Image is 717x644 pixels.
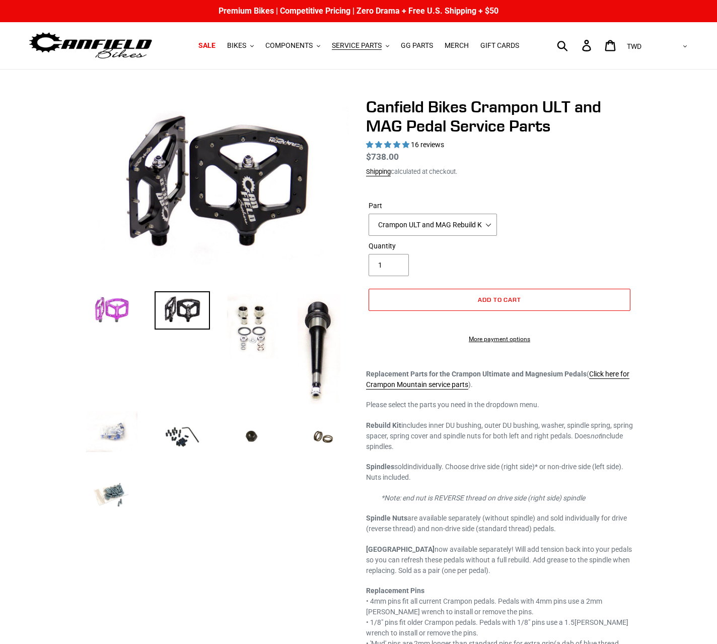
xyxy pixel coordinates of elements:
[28,30,154,61] img: Canfield Bikes
[366,513,633,534] p: are available separately (without spindle) and sold individually for drive (reverse thread) and n...
[478,296,522,303] span: Add to cart
[366,587,424,595] strong: Replacement Pins
[590,432,601,440] em: not
[296,291,342,406] img: Load image into Gallery viewer, Canfield Bikes Crampon ULT and MAG Pedal Service Parts
[366,463,394,471] strong: Spindles
[562,34,588,56] input: Search
[296,409,351,465] img: Load image into Gallery viewer, Canfield Bikes Crampon ULT and MAG Pedal Service Parts
[396,39,438,52] a: GG PARTS
[369,241,497,251] label: Quantity
[394,463,407,471] span: sold
[366,462,633,483] p: individually. Choose drive side (right side)* or non-drive side (left side). Nuts included.
[366,544,633,576] p: now available separately! Will add tension back into your pedals so you can refresh these pedals ...
[366,369,633,390] p: ( ).
[84,409,139,454] img: Load image into Gallery viewer, Canfield Bikes Crampon ULT and MAG Pedal Service Parts
[84,468,139,523] img: Load image into Gallery viewer, Canfield Bikes Crampon ULT and MAG Pedal Service Parts
[366,370,587,378] strong: Replacement Parts for the Crampon Ultimate and Magnesium Pedals
[366,152,399,162] span: $738.00
[327,39,394,52] button: SERVICE PARTS
[369,201,497,211] label: Part
[222,39,259,52] button: BIKES
[369,335,630,344] a: More payment options
[155,291,210,330] img: Load image into Gallery viewer, Canfield Bikes Crampon ULT and MAG Pedal Service Parts
[366,141,411,149] span: 5.00 stars
[366,421,401,429] strong: Rebuild Kit
[193,39,221,52] a: SALE
[366,167,633,177] div: calculated at checkout.
[366,97,633,136] h1: Canfield Bikes Crampon ULT and MAG Pedal Service Parts
[260,39,325,52] button: COMPONENTS
[366,420,633,452] p: includes inner DU bushing, outer DU bushing, washer, spindle spring, spring spacer, spring cover ...
[84,291,139,330] img: Load image into Gallery viewer, Canfield Bikes Crampon ULT and MAG Pedal Service Parts
[198,41,216,50] span: SALE
[445,41,469,50] span: MERCH
[332,41,382,50] span: SERVICE PARTS
[381,494,585,502] em: *Note: end nut is REVERSE thread on drive side (right side) spindle
[265,41,313,50] span: COMPONENTS
[366,514,407,522] strong: Spindle Nuts
[366,400,633,410] p: Please select the parts you need in the dropdown menu.
[401,41,433,50] span: GG PARTS
[369,289,630,311] button: Add to cart
[480,41,519,50] span: GIFT CARDS
[366,370,629,390] a: Click here for Crampon Mountain service parts
[225,409,280,462] img: Load image into Gallery viewer, Canfield Bikes Crampon ULT and MAG Pedal Service Parts
[475,39,524,52] a: GIFT CARDS
[155,409,210,465] img: Load image into Gallery viewer, Canfield Bikes Crampon ULT and MAG Pedal Service Parts
[225,291,280,363] img: Load image into Gallery viewer, Canfield Bikes Crampon ULT and MAG Pedal Service Parts
[411,141,444,149] span: 16 reviews
[366,168,391,176] a: Shipping
[366,545,435,553] strong: [GEOGRAPHIC_DATA]
[440,39,474,52] a: MERCH
[227,41,246,50] span: BIKES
